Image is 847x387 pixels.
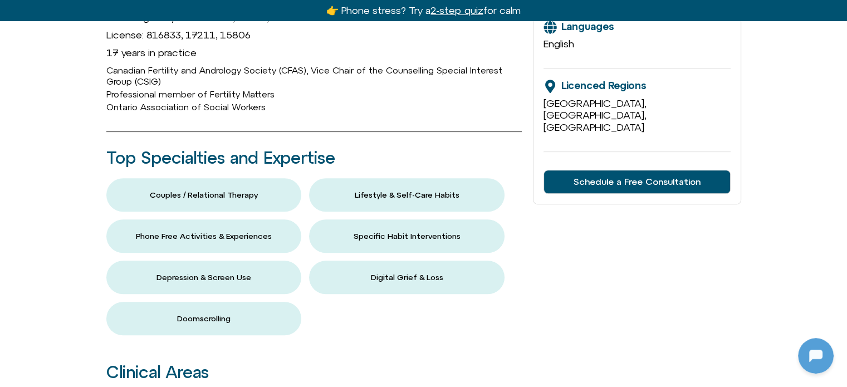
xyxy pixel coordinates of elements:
h2: Top Specialties and Expertise [106,149,522,167]
a: 👉 Phone stress? Try a2-step quizfor calm [326,4,520,16]
button: Couples / Relational Therapy [106,178,302,212]
button: Specific Habit Interventions [309,219,505,253]
button: Doomscrolling [106,302,302,335]
span: Licenced Regions [561,80,646,91]
svg: Voice Input Button [190,286,208,303]
button: Expand Header Button [3,3,220,26]
svg: Close Chatbot Button [194,5,213,24]
span: English [544,38,574,50]
button: Lifestyle & Self-Care Habits [309,178,505,212]
h2: Clinical Areas [106,363,522,381]
span: Canadian Fertility and Andrology Society (CFAS), Vice Chair of the Counselling Special Interest G... [106,65,502,86]
svg: Restart Conversation Button [175,5,194,24]
span: Schedule a Free Consultation [574,177,701,187]
a: Schedule a Free Consultation [544,170,730,194]
u: 2-step quiz [430,4,483,16]
span: Licensing body: OCSWSSW, ACSW, BCCSW [106,12,309,23]
span: Professional member of Fertility Matters [106,89,275,99]
button: Phone Free Activities & Experiences [106,219,302,253]
span: 17 years in practice [106,47,197,58]
button: Digital Grief & Loss [309,261,505,294]
span: Ontario Association of Social Workers [106,102,266,112]
iframe: Botpress [798,338,834,374]
span: [GEOGRAPHIC_DATA], [GEOGRAPHIC_DATA], [GEOGRAPHIC_DATA] [544,97,646,133]
h2: [DOMAIN_NAME] [33,7,171,22]
img: N5FCcHC.png [10,6,28,23]
span: Languages [561,21,614,32]
img: N5FCcHC.png [89,165,134,209]
button: Depression & Screen Use [106,261,302,294]
textarea: Message Input [19,289,173,300]
span: License: 816833, 17211, 15806 [106,29,251,41]
h1: [DOMAIN_NAME] [69,221,154,237]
